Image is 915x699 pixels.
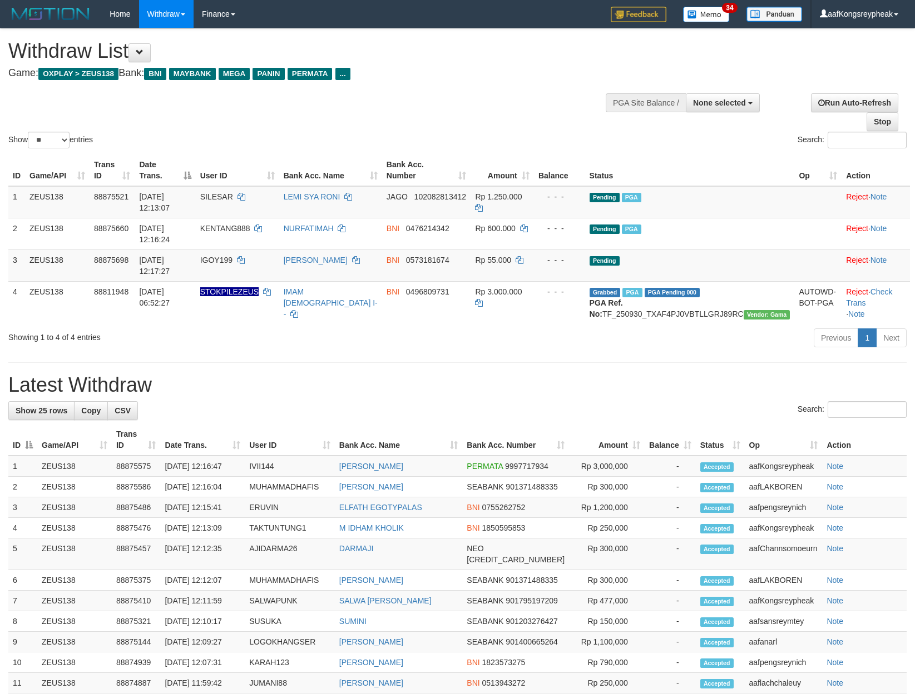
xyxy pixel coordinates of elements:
td: 6 [8,570,37,591]
th: User ID: activate to sort column ascending [245,424,335,456]
td: 88875410 [112,591,160,611]
td: 88875457 [112,538,160,570]
span: JAGO [387,192,408,201]
td: ZEUS138 [37,518,112,538]
span: PGA Pending [645,288,700,297]
a: NURFATIMAH [284,224,334,233]
span: NEO [467,544,483,553]
a: [PERSON_NAME] [339,658,403,667]
span: [DATE] 12:13:07 [139,192,170,212]
td: - [645,591,696,611]
td: 5 [8,538,37,570]
td: 10 [8,652,37,673]
a: Reject [846,192,868,201]
a: IMAM [DEMOGRAPHIC_DATA] I-- [284,287,378,318]
a: Next [876,328,907,347]
span: Accepted [700,597,734,606]
span: Marked by aafsreyleap [622,288,642,297]
a: [PERSON_NAME] [339,637,403,646]
select: Showentries [28,132,70,148]
img: Button%20Memo.svg [683,7,730,22]
span: PERMATA [288,68,333,80]
td: 3 [8,249,25,281]
th: Date Trans.: activate to sort column ascending [160,424,245,456]
th: Bank Acc. Name: activate to sort column ascending [279,154,382,186]
a: Note [827,617,843,626]
a: Note [848,309,865,318]
td: 8 [8,611,37,632]
a: Note [827,576,843,585]
td: 1 [8,456,37,477]
span: Copy 0476214342 to clipboard [406,224,449,233]
td: - [645,570,696,591]
td: SUSUKA [245,611,335,632]
div: - - - [538,191,581,202]
span: SEABANK [467,617,503,626]
td: ZEUS138 [37,477,112,497]
td: - [645,518,696,538]
th: User ID: activate to sort column ascending [196,154,279,186]
td: TF_250930_TXAF4PJ0VBTLLGRJ89RC [585,281,795,324]
label: Search: [798,401,907,418]
td: ZEUS138 [37,673,112,693]
th: Trans ID: activate to sort column ascending [90,154,135,186]
a: SALWA [PERSON_NAME] [339,596,432,605]
a: [PERSON_NAME] [339,576,403,585]
a: Note [827,482,843,491]
td: Rp 300,000 [569,538,645,570]
span: Rp 600.000 [475,224,515,233]
span: Accepted [700,679,734,688]
td: - [645,673,696,693]
span: Marked by aafsolysreylen [622,193,641,202]
td: aafpengsreynich [745,652,823,673]
th: Balance: activate to sort column ascending [645,424,696,456]
th: Amount: activate to sort column ascending [569,424,645,456]
input: Search: [828,401,907,418]
td: 88874939 [112,652,160,673]
td: [DATE] 12:13:09 [160,518,245,538]
a: Note [871,224,887,233]
td: 2 [8,218,25,249]
td: IVII144 [245,456,335,477]
img: panduan.png [746,7,802,22]
th: Amount: activate to sort column ascending [471,154,533,186]
td: - [645,652,696,673]
a: CSV [107,401,138,420]
td: ZEUS138 [25,186,90,218]
span: BNI [387,256,399,264]
td: ERUVIN [245,497,335,518]
td: Rp 1,200,000 [569,497,645,518]
a: Check Trans [846,287,892,307]
a: Note [827,678,843,687]
span: [DATE] 06:52:27 [139,287,170,307]
span: Copy 5859459291049533 to clipboard [467,555,565,564]
a: Note [827,637,843,646]
span: Accepted [700,638,734,647]
td: Rp 300,000 [569,477,645,497]
a: [PERSON_NAME] [339,462,403,471]
span: Copy 901371488335 to clipboard [506,482,557,491]
td: · · [842,281,910,324]
button: None selected [686,93,760,112]
td: aafKongsreypheak [745,518,823,538]
span: CSV [115,406,131,415]
td: LOGOKHANGSER [245,632,335,652]
span: SEABANK [467,482,503,491]
span: Rp 55.000 [475,256,511,264]
a: DARMAJI [339,544,373,553]
h4: Game: Bank: [8,68,599,79]
td: [DATE] 11:59:42 [160,673,245,693]
th: Trans ID: activate to sort column ascending [112,424,160,456]
span: BNI [467,503,479,512]
td: [DATE] 12:07:31 [160,652,245,673]
span: ... [335,68,350,80]
td: · [842,218,910,249]
a: Run Auto-Refresh [811,93,898,112]
a: Note [827,658,843,667]
span: BNI [387,224,399,233]
span: Copy 1823573275 to clipboard [482,658,526,667]
span: Copy 901371488335 to clipboard [506,576,557,585]
span: Accepted [700,576,734,586]
th: Status [585,154,795,186]
td: [DATE] 12:16:04 [160,477,245,497]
